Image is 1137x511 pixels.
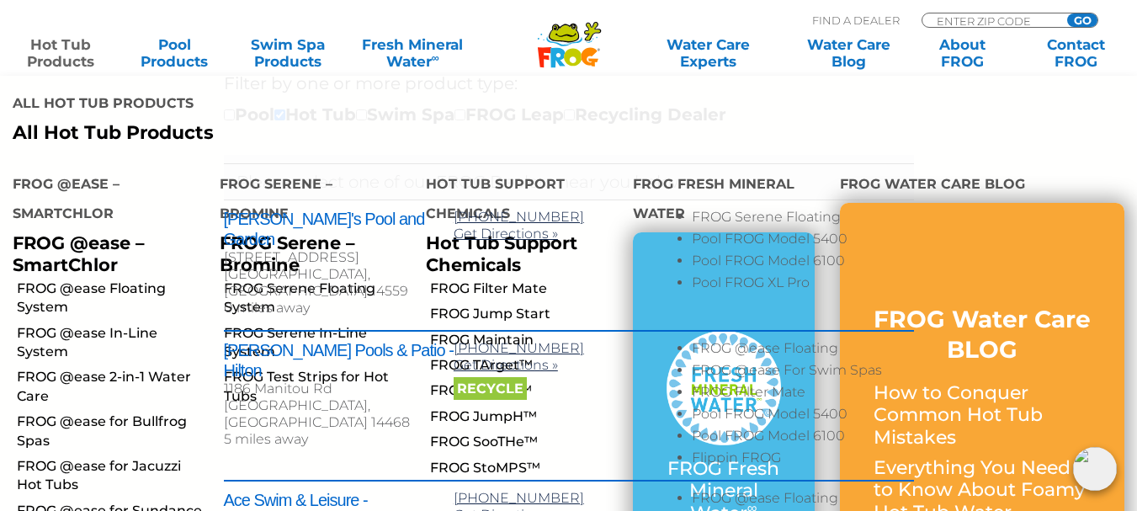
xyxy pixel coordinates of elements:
[692,253,913,274] li: Pool FROG Model 6100
[454,377,527,400] span: Recycle
[692,362,913,384] li: FROG @ease For Swim Spas
[220,169,401,232] h4: FROG Serene – Bromine
[692,231,913,253] li: Pool FROG Model 5400
[17,36,105,70] a: Hot TubProducts
[13,169,194,232] h4: FROG @ease – SmartChlor
[224,209,454,249] h2: [PERSON_NAME]'s Pool and Garden
[130,36,219,70] a: PoolProducts
[1032,36,1120,70] a: ContactFROG
[692,450,913,471] li: Flippin FROG
[805,36,893,70] a: Water CareBlog
[224,397,454,431] div: [GEOGRAPHIC_DATA], [GEOGRAPHIC_DATA] 14468
[224,249,454,266] div: [STREET_ADDRESS]
[840,169,1124,203] h4: FROG Water Care Blog
[220,232,401,274] p: FROG Serene – Bromine
[13,232,194,274] p: FROG @ease – SmartChlor
[13,122,556,144] a: All Hot Tub Products
[244,36,332,70] a: Swim SpaProducts
[426,169,608,232] h4: Hot Tub Support Chemicals
[13,88,556,122] h4: All Hot Tub Products
[17,413,207,450] a: FROG @ease for Bullfrog Spas
[692,209,913,231] li: FROG Serene Floating
[224,340,454,381] h2: [PERSON_NAME] Pools & Patio - Hilton
[1073,447,1117,491] img: openIcon
[224,266,454,300] div: [GEOGRAPHIC_DATA], [GEOGRAPHIC_DATA] 14559
[692,406,913,428] li: Pool FROG Model 5400
[224,381,454,397] div: 1186 Manitou Rd
[358,36,468,70] a: Fresh MineralWater∞
[633,169,815,232] h4: FROG Fresh Mineral Water
[454,340,584,356] a: [PHONE_NUMBER]
[17,324,207,362] a: FROG @ease In-Line System
[874,382,1091,449] p: How to Conquer Common Hot Tub Mistakes
[812,13,900,28] p: Find A Dealer
[454,226,558,242] a: Get Directions »
[692,428,913,450] li: Pool FROG Model 6100
[636,36,779,70] a: Water CareExperts
[918,36,1007,70] a: AboutFROG
[692,274,913,296] li: Pool FROG XL Pro
[454,490,584,506] a: [PHONE_NUMBER]
[1067,13,1097,27] input: GO
[935,13,1049,28] input: Zip Code Form
[17,368,207,406] a: FROG @ease 2-in-1 Water Care
[17,279,207,317] a: FROG @ease Floating System
[432,51,439,64] sup: ∞
[454,209,584,225] a: [PHONE_NUMBER]
[17,457,207,495] a: FROG @ease for Jacuzzi Hot Tubs
[224,300,310,316] span: 0 miles away
[224,431,308,447] span: 5 miles away
[454,357,558,373] a: Get Directions »
[874,304,1091,365] h3: FROG Water Care BLOG
[692,384,913,406] li: FROG Filter Mate
[692,340,913,362] li: FROG @ease Floating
